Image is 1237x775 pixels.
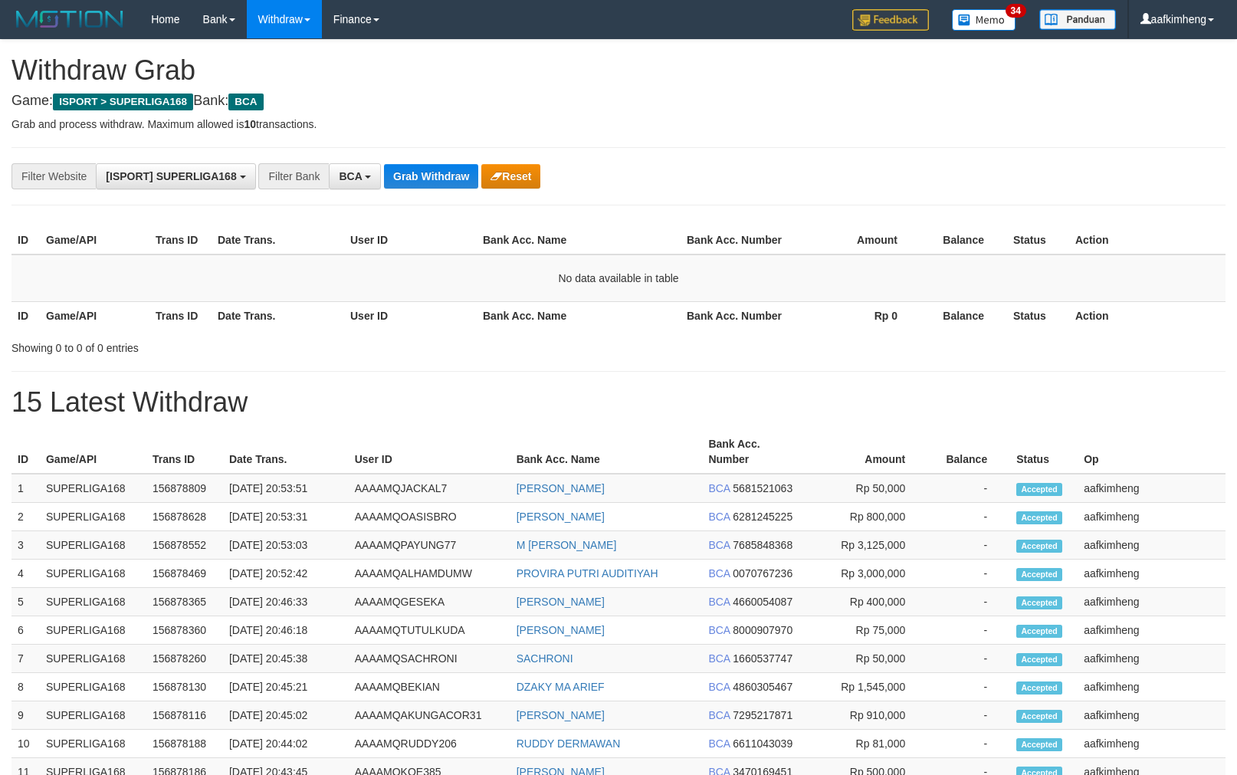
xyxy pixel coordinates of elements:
span: BCA [339,170,362,182]
td: - [928,645,1010,673]
td: aafkimheng [1078,645,1226,673]
td: 6 [11,616,40,645]
th: Bank Acc. Number [681,301,790,330]
span: BCA [708,737,730,750]
div: Showing 0 to 0 of 0 entries [11,334,504,356]
th: Game/API [40,430,146,474]
td: AAAAMQGESEKA [349,588,510,616]
td: AAAAMQOASISBRO [349,503,510,531]
span: Copy 8000907970 to clipboard [733,624,792,636]
span: Copy 4860305467 to clipboard [733,681,792,693]
th: Trans ID [149,226,212,255]
th: Action [1069,301,1226,330]
th: Bank Acc. Name [510,430,703,474]
td: aafkimheng [1078,588,1226,616]
td: 5 [11,588,40,616]
td: 9 [11,701,40,730]
th: Trans ID [146,430,223,474]
span: Copy 5681521063 to clipboard [733,482,792,494]
td: - [928,673,1010,701]
td: 10 [11,730,40,758]
th: Date Trans. [212,226,344,255]
td: 156878260 [146,645,223,673]
td: 156878130 [146,673,223,701]
td: aafkimheng [1078,531,1226,560]
td: Rp 50,000 [806,645,928,673]
span: BCA [708,511,730,523]
th: Date Trans. [223,430,349,474]
td: 156878365 [146,588,223,616]
img: panduan.png [1039,9,1116,30]
td: 3 [11,531,40,560]
td: Rp 1,545,000 [806,673,928,701]
td: 4 [11,560,40,588]
td: SUPERLIGA168 [40,645,146,673]
h1: 15 Latest Withdraw [11,387,1226,418]
td: 1 [11,474,40,503]
td: [DATE] 20:46:33 [223,588,349,616]
span: BCA [708,681,730,693]
a: [PERSON_NAME] [517,482,605,494]
td: SUPERLIGA168 [40,474,146,503]
td: - [928,474,1010,503]
td: AAAAMQBEKIAN [349,673,510,701]
th: Bank Acc. Name [477,226,681,255]
span: BCA [708,482,730,494]
span: Accepted [1016,710,1062,723]
strong: 10 [244,118,256,130]
span: Copy 4660054087 to clipboard [733,596,792,608]
td: AAAAMQTUTULKUDA [349,616,510,645]
td: No data available in table [11,255,1226,302]
th: Bank Acc. Name [477,301,681,330]
td: 156878809 [146,474,223,503]
th: Trans ID [149,301,212,330]
td: [DATE] 20:45:02 [223,701,349,730]
td: AAAAMQRUDDY206 [349,730,510,758]
td: aafkimheng [1078,701,1226,730]
td: [DATE] 20:45:21 [223,673,349,701]
td: Rp 81,000 [806,730,928,758]
span: Copy 1660537747 to clipboard [733,652,792,665]
button: Grab Withdraw [384,164,478,189]
span: Accepted [1016,653,1062,666]
td: 156878188 [146,730,223,758]
td: AAAAMQAKUNGACOR31 [349,701,510,730]
td: 156878628 [146,503,223,531]
th: Status [1007,301,1069,330]
div: Filter Bank [258,163,329,189]
td: aafkimheng [1078,616,1226,645]
button: Reset [481,164,540,189]
th: ID [11,430,40,474]
td: 7 [11,645,40,673]
span: Accepted [1016,738,1062,751]
a: [PERSON_NAME] [517,709,605,721]
th: Game/API [40,226,149,255]
th: Balance [920,301,1007,330]
td: Rp 3,000,000 [806,560,928,588]
td: Rp 800,000 [806,503,928,531]
td: SUPERLIGA168 [40,588,146,616]
td: aafkimheng [1078,673,1226,701]
span: Accepted [1016,681,1062,695]
th: ID [11,301,40,330]
td: Rp 910,000 [806,701,928,730]
td: - [928,701,1010,730]
td: Rp 75,000 [806,616,928,645]
th: Game/API [40,301,149,330]
h1: Withdraw Grab [11,55,1226,86]
td: SUPERLIGA168 [40,730,146,758]
a: PROVIRA PUTRI AUDITIYAH [517,567,658,580]
th: User ID [349,430,510,474]
th: Bank Acc. Number [681,226,790,255]
span: Accepted [1016,511,1062,524]
a: SACHRONI [517,652,573,665]
td: 2 [11,503,40,531]
h4: Game: Bank: [11,94,1226,109]
span: 34 [1006,4,1026,18]
td: Rp 50,000 [806,474,928,503]
td: [DATE] 20:53:03 [223,531,349,560]
span: Copy 0070767236 to clipboard [733,567,792,580]
span: BCA [708,567,730,580]
div: Filter Website [11,163,96,189]
a: M [PERSON_NAME] [517,539,617,551]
